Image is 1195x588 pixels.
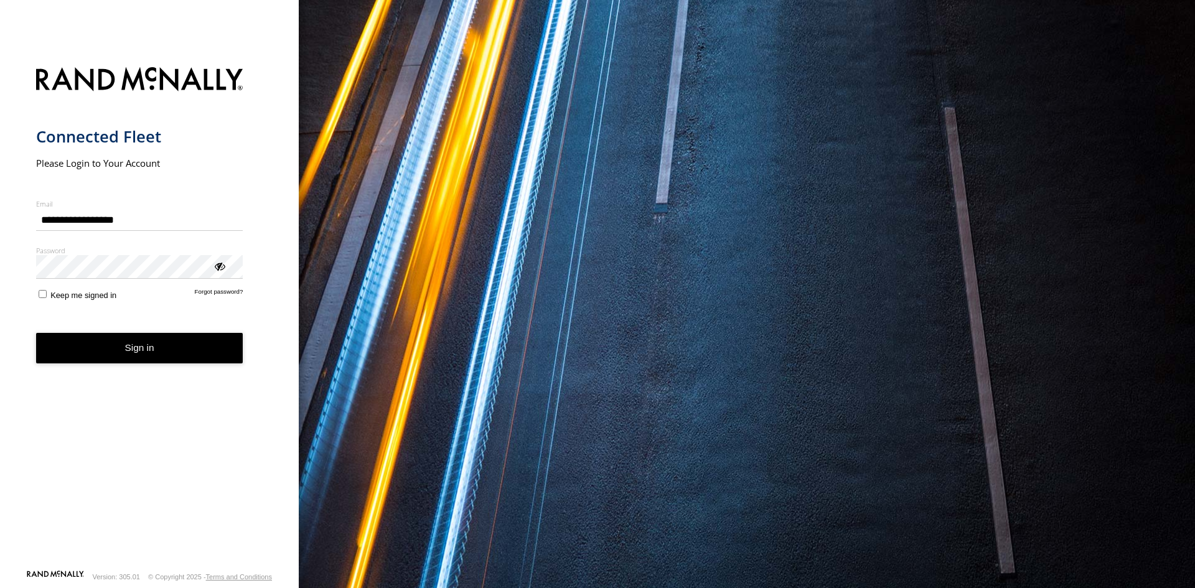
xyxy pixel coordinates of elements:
div: © Copyright 2025 - [148,573,272,581]
div: ViewPassword [213,259,225,272]
label: Password [36,246,243,255]
label: Email [36,199,243,208]
a: Terms and Conditions [206,573,272,581]
a: Forgot password? [195,288,243,300]
img: Rand McNally [36,65,243,96]
form: main [36,60,263,569]
span: Keep me signed in [50,291,116,300]
h1: Connected Fleet [36,126,243,147]
input: Keep me signed in [39,290,47,298]
div: Version: 305.01 [93,573,140,581]
h2: Please Login to Your Account [36,157,243,169]
button: Sign in [36,333,243,363]
a: Visit our Website [27,571,84,583]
